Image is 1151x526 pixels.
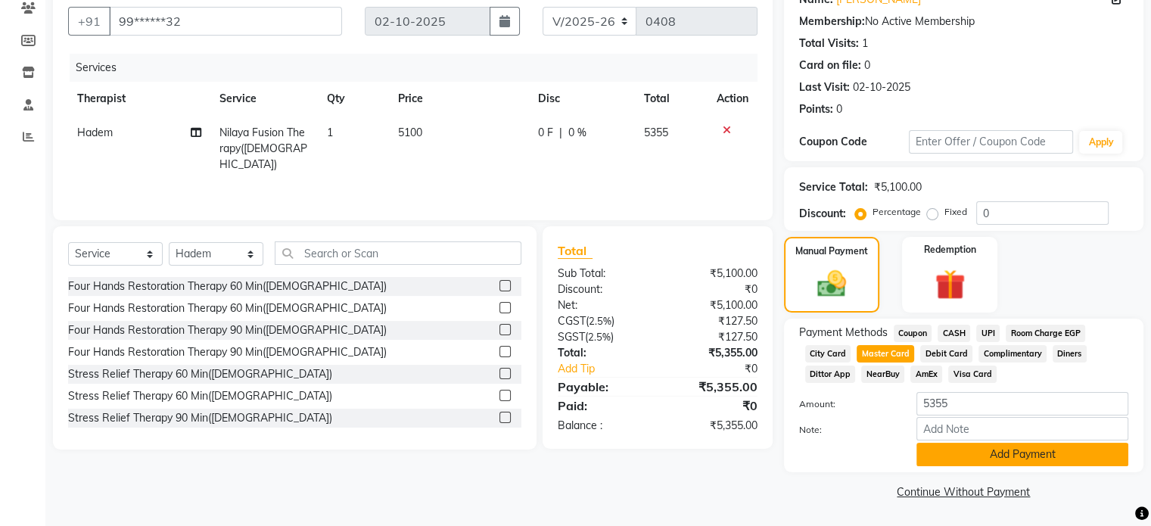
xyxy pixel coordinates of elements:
span: NearBuy [861,366,904,383]
span: 5100 [398,126,422,139]
span: Diners [1053,345,1087,363]
div: Net: [546,297,658,313]
div: 02-10-2025 [853,79,910,95]
div: Card on file: [799,58,861,73]
th: Price [389,82,529,116]
span: 2.5% [588,331,611,343]
span: 1 [327,126,333,139]
span: UPI [976,325,1000,342]
button: Apply [1079,131,1122,154]
button: +91 [68,7,110,36]
div: ₹5,100.00 [658,266,769,282]
div: Four Hands Restoration Therapy 90 Min([DEMOGRAPHIC_DATA]) [68,344,387,360]
input: Enter Offer / Coupon Code [909,130,1074,154]
div: 1 [862,36,868,51]
div: No Active Membership [799,14,1128,30]
div: ₹127.50 [658,329,769,345]
label: Redemption [924,243,976,257]
span: Coupon [894,325,932,342]
span: Complimentary [978,345,1047,363]
div: Paid: [546,397,658,415]
div: ₹5,100.00 [874,179,922,195]
div: ₹5,100.00 [658,297,769,313]
label: Percentage [873,205,921,219]
span: | [558,125,562,141]
th: Action [708,82,757,116]
input: Search by Name/Mobile/Email/Code [109,7,342,36]
span: CASH [938,325,970,342]
button: Add Payment [916,443,1128,466]
span: Hadem [77,126,113,139]
div: Stress Relief Therapy 90 Min([DEMOGRAPHIC_DATA]) [68,410,332,426]
div: Last Visit: [799,79,850,95]
div: Services [70,54,769,82]
div: 0 [836,101,842,117]
th: Total [635,82,707,116]
a: Continue Without Payment [787,484,1140,500]
div: Service Total: [799,179,868,195]
label: Amount: [788,397,905,411]
span: 5355 [644,126,668,139]
a: Add Tip [546,361,676,377]
label: Note: [788,423,905,437]
div: Total Visits: [799,36,859,51]
span: Dittor App [805,366,856,383]
span: 0 F [537,125,552,141]
span: CGST [558,314,586,328]
div: ₹0 [658,397,769,415]
span: City Card [805,345,851,363]
div: ₹0 [676,361,768,377]
th: Qty [318,82,389,116]
div: Sub Total: [546,266,658,282]
div: Stress Relief Therapy 60 Min([DEMOGRAPHIC_DATA]) [68,388,332,404]
span: Master Card [857,345,914,363]
label: Fixed [944,205,967,219]
div: Balance : [546,418,658,434]
div: 0 [864,58,870,73]
div: Four Hands Restoration Therapy 90 Min([DEMOGRAPHIC_DATA]) [68,322,387,338]
div: Four Hands Restoration Therapy 60 Min([DEMOGRAPHIC_DATA]) [68,300,387,316]
div: Points: [799,101,833,117]
span: Room Charge EGP [1006,325,1085,342]
div: ( ) [546,329,658,345]
img: _gift.svg [925,266,975,303]
div: Discount: [546,282,658,297]
input: Amount [916,392,1128,416]
div: Discount: [799,206,846,222]
div: Membership: [799,14,865,30]
div: Payable: [546,378,658,396]
div: ₹5,355.00 [658,378,769,396]
div: Total: [546,345,658,361]
img: _cash.svg [808,267,855,300]
span: 2.5% [589,315,611,327]
span: Nilaya Fusion Therapy([DEMOGRAPHIC_DATA]) [219,126,307,171]
div: Coupon Code [799,134,909,150]
span: Debit Card [920,345,972,363]
th: Service [210,82,318,116]
th: Disc [528,82,635,116]
div: ( ) [546,313,658,329]
div: Four Hands Restoration Therapy 60 Min([DEMOGRAPHIC_DATA]) [68,279,387,294]
input: Add Note [916,417,1128,440]
span: SGST [558,330,585,344]
span: Total [558,243,593,259]
div: ₹127.50 [658,313,769,329]
div: ₹5,355.00 [658,345,769,361]
div: ₹0 [658,282,769,297]
input: Search or Scan [275,241,521,265]
span: 0 % [568,125,586,141]
label: Manual Payment [795,244,868,258]
div: Stress Relief Therapy 60 Min([DEMOGRAPHIC_DATA]) [68,366,332,382]
span: Payment Methods [799,325,888,341]
th: Therapist [68,82,210,116]
div: ₹5,355.00 [658,418,769,434]
span: Visa Card [948,366,997,383]
span: AmEx [910,366,942,383]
